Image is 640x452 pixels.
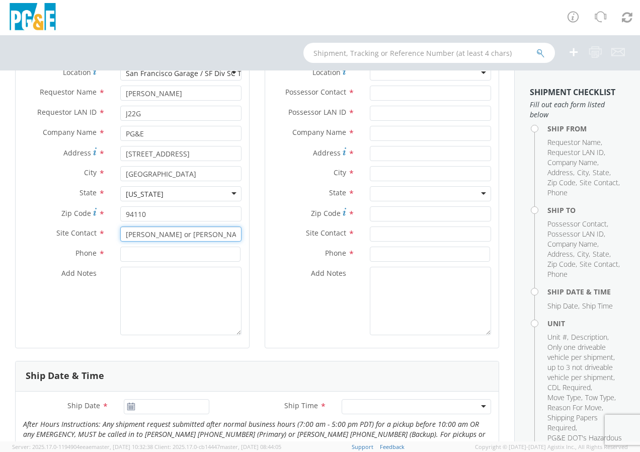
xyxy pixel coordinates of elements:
[547,383,592,393] li: ,
[547,158,599,168] li: ,
[311,208,341,218] span: Zip Code
[547,342,615,382] span: Only one driveable vehicle per shipment, up to 3 not driveable vehicle per shipment
[585,393,614,402] span: Tow Type
[547,188,568,197] span: Phone
[61,268,97,278] span: Add Notes
[67,401,100,410] span: Ship Date
[547,178,577,188] li: ,
[547,393,583,403] li: ,
[63,67,91,77] span: Location
[580,178,620,188] li: ,
[580,178,618,187] span: Site Contact
[571,332,609,342] li: ,
[292,127,346,137] span: Company Name
[571,332,607,342] span: Description
[593,168,609,177] span: State
[547,320,625,327] h4: Unit
[547,332,567,342] span: Unit #
[547,259,577,269] li: ,
[593,249,611,259] li: ,
[582,301,613,311] span: Ship Time
[547,168,573,177] span: Address
[580,259,620,269] li: ,
[547,259,576,269] span: Zip Code
[547,206,625,214] h4: Ship To
[547,413,622,433] li: ,
[547,229,605,239] li: ,
[75,248,97,258] span: Phone
[61,208,91,218] span: Zip Code
[547,137,601,147] span: Requestor Name
[126,189,164,199] div: [US_STATE]
[547,332,569,342] li: ,
[303,43,555,63] input: Shipment, Tracking or Reference Number (at least 4 chars)
[23,419,486,449] i: After Hours Instructions: Any shipment request submitted after normal business hours (7:00 am - 5...
[154,443,281,450] span: Client: 2025.17.0-cb14447
[92,443,153,450] span: master, [DATE] 10:32:38
[577,249,589,259] span: City
[63,148,91,158] span: Address
[577,168,589,177] span: City
[325,248,346,258] span: Phone
[306,228,346,238] span: Site Contact
[547,383,591,392] span: CDL Required
[547,413,598,432] span: Shipping Papers Required
[220,443,281,450] span: master, [DATE] 08:44:05
[580,259,618,269] span: Site Contact
[547,239,597,249] span: Company Name
[56,228,97,238] span: Site Contact
[312,67,341,77] span: Location
[547,342,622,383] li: ,
[126,68,290,79] div: San Francisco Garage / SF Div SC Treat St Garage
[547,219,608,229] li: ,
[547,249,575,259] li: ,
[547,301,580,311] li: ,
[79,188,97,197] span: State
[577,168,590,178] li: ,
[547,393,581,402] span: Move Type
[547,147,604,157] span: Requestor LAN ID
[547,269,568,279] span: Phone
[547,403,602,412] span: Reason For Move
[43,127,97,137] span: Company Name
[40,87,97,97] span: Requestor Name
[329,188,346,197] span: State
[547,137,602,147] li: ,
[593,249,609,259] span: State
[475,443,628,451] span: Copyright © [DATE]-[DATE] Agistix Inc., All Rights Reserved
[288,107,346,117] span: Possessor LAN ID
[547,125,625,132] h4: Ship From
[547,178,576,187] span: Zip Code
[585,393,616,403] li: ,
[547,249,573,259] span: Address
[284,401,318,410] span: Ship Time
[547,301,578,311] span: Ship Date
[12,443,153,450] span: Server: 2025.17.0-1194904eeae
[547,239,599,249] li: ,
[334,168,346,177] span: City
[26,371,104,381] h3: Ship Date & Time
[547,229,604,239] span: Possessor LAN ID
[547,403,603,413] li: ,
[547,158,597,167] span: Company Name
[547,168,575,178] li: ,
[37,107,97,117] span: Requestor LAN ID
[593,168,611,178] li: ,
[530,87,615,98] strong: Shipment Checklist
[547,147,605,158] li: ,
[311,268,346,278] span: Add Notes
[380,443,405,450] a: Feedback
[8,3,58,33] img: pge-logo-06675f144f4cfa6a6814.png
[547,219,607,229] span: Possessor Contact
[285,87,346,97] span: Possessor Contact
[547,288,625,295] h4: Ship Date & Time
[577,249,590,259] li: ,
[84,168,97,177] span: City
[530,100,625,120] span: Fill out each form listed below
[352,443,373,450] a: Support
[313,148,341,158] span: Address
